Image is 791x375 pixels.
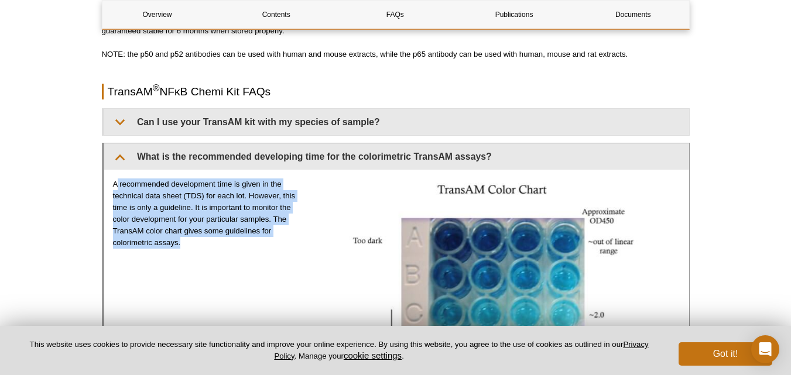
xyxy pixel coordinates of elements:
[102,1,213,29] a: Overview
[113,178,299,249] p: A recommended development time is given in the technical data sheet (TDS) for each lot. However, ...
[344,350,402,360] button: cookie settings
[102,49,690,60] p: NOTE: the p50 and p52 antibodies can be used with human and mouse extracts, while the p65 antibod...
[221,1,331,29] a: Contents
[459,1,569,29] a: Publications
[104,109,689,135] summary: Can I use your TransAM kit with my species of sample?
[340,1,450,29] a: FAQs
[578,1,688,29] a: Documents
[751,335,779,363] div: Open Intercom Messenger
[274,340,648,360] a: Privacy Policy
[104,143,689,170] summary: What is the recommended developing time for the colorimetric TransAM assays?
[153,82,160,92] sup: ®
[19,339,659,362] p: This website uses cookies to provide necessary site functionality and improve your online experie...
[102,84,690,99] h2: TransAM NFκB Chemi Kit FAQs
[679,342,772,366] button: Got it!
